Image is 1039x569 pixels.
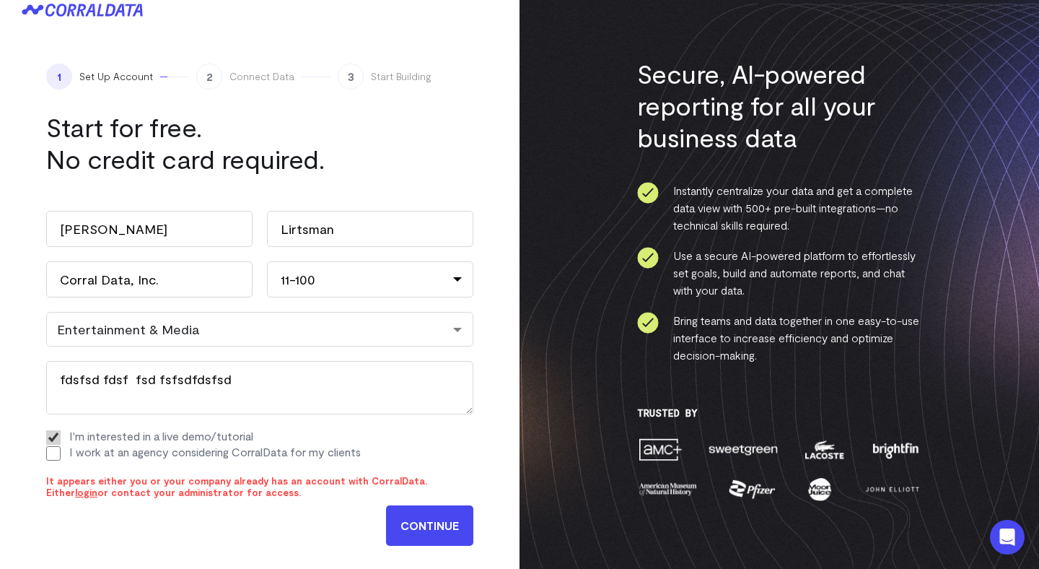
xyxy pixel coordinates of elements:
div: Open Intercom Messenger [990,520,1025,555]
input: First Name [46,211,253,247]
span: Set Up Account [79,69,153,84]
span: 3 [338,64,364,90]
div: It appears either you or your company already has an account with CorralData. Either or contact y... [46,475,473,498]
li: Instantly centralize your data and get a complete data view with 500+ pre-built integrations—no t... [637,182,922,234]
h1: Start for free. No credit card required. [46,111,421,175]
span: 1 [46,64,72,90]
span: Start Building [371,69,431,84]
input: Company Name [46,261,253,297]
a: login [75,487,97,498]
span: 2 [196,64,222,90]
div: 11-100 [267,261,473,297]
h3: Trusted By [637,407,922,419]
li: Use a secure AI-powered platform to effortlessly set goals, build and automate reports, and chat ... [637,247,922,299]
div: Entertainment & Media [57,321,462,337]
label: I'm interested in a live demo/tutorial [69,429,253,443]
span: Connect Data [229,69,294,84]
label: I work at an agency considering CorralData for my clients [69,445,361,459]
li: Bring teams and data together in one easy-to-use interface to increase efficiency and optimize de... [637,312,922,364]
h3: Secure, AI-powered reporting for all your business data [637,58,922,153]
input: CONTINUE [386,505,473,546]
input: Last Name [267,211,473,247]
